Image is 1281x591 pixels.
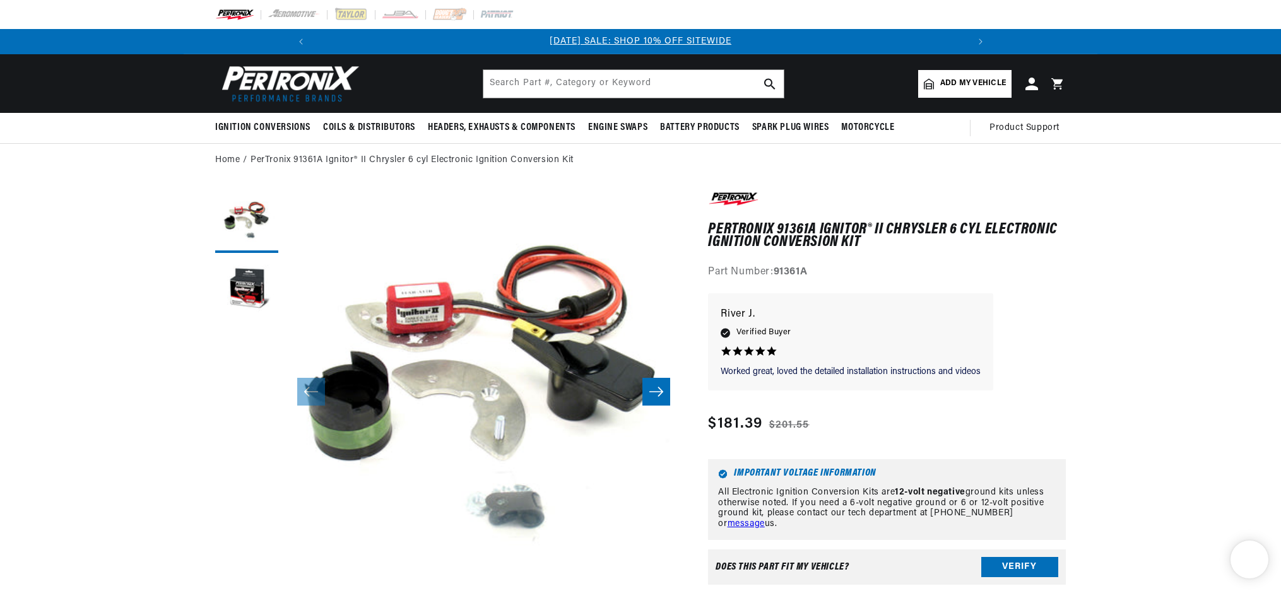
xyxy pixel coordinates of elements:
[215,190,278,253] button: Load image 1 in gallery view
[968,29,993,54] button: Translation missing: en.sections.announcements.next_announcement
[940,78,1006,90] span: Add my vehicle
[769,418,810,433] s: $201.55
[184,29,1097,54] slideshow-component: Translation missing: en.sections.announcements.announcement_bar
[215,153,1066,167] nav: breadcrumbs
[215,113,317,143] summary: Ignition Conversions
[736,325,791,339] span: Verified Buyer
[422,113,582,143] summary: Headers, Exhausts & Components
[314,35,968,49] div: Announcement
[323,121,415,134] span: Coils & Distributors
[428,121,576,134] span: Headers, Exhausts & Components
[708,223,1066,249] h1: PerTronix 91361A Ignitor® II Chrysler 6 cyl Electronic Ignition Conversion Kit
[251,153,574,167] a: PerTronix 91361A Ignitor® II Chrysler 6 cyl Electronic Ignition Conversion Kit
[746,113,835,143] summary: Spark Plug Wires
[918,70,1012,98] a: Add my vehicle
[756,70,784,98] button: search button
[215,153,240,167] a: Home
[317,113,422,143] summary: Coils & Distributors
[718,488,1056,530] p: All Electronic Ignition Conversion Kits are ground kits unless otherwise noted. If you need a 6-v...
[989,121,1060,135] span: Product Support
[728,519,765,529] a: message
[297,378,325,406] button: Slide left
[314,35,968,49] div: 1 of 3
[989,113,1066,143] summary: Product Support
[841,121,894,134] span: Motorcycle
[721,366,981,378] p: Worked great, loved the detailed installation instructions and videos
[716,562,849,572] div: Does This part fit My vehicle?
[588,121,647,134] span: Engine Swaps
[708,264,1066,281] div: Part Number:
[483,70,784,98] input: Search Part #, Category or Keyword
[718,469,1056,479] h6: Important Voltage Information
[660,121,740,134] span: Battery Products
[895,488,965,497] strong: 12-volt negative
[721,306,981,324] p: River J.
[215,259,278,322] button: Load image 2 in gallery view
[215,121,310,134] span: Ignition Conversions
[774,267,808,277] strong: 91361A
[654,113,746,143] summary: Battery Products
[642,378,670,406] button: Slide right
[752,121,829,134] span: Spark Plug Wires
[215,62,360,105] img: Pertronix
[550,37,731,46] a: [DATE] SALE: SHOP 10% OFF SITEWIDE
[582,113,654,143] summary: Engine Swaps
[835,113,900,143] summary: Motorcycle
[288,29,314,54] button: Translation missing: en.sections.announcements.previous_announcement
[708,413,762,435] span: $181.39
[981,557,1058,577] button: Verify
